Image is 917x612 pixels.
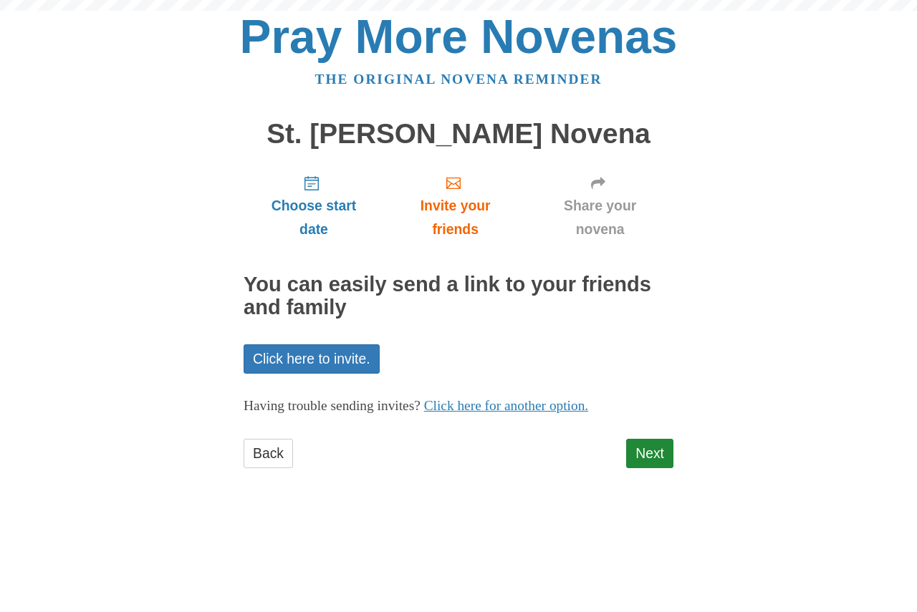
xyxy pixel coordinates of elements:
a: Back [244,439,293,468]
a: Click here for another option. [424,398,589,413]
a: Choose start date [244,163,384,248]
a: Pray More Novenas [240,10,678,63]
span: Share your novena [541,194,659,241]
a: The original novena reminder [315,72,602,87]
a: Click here to invite. [244,344,380,374]
a: Invite your friends [384,163,527,248]
h2: You can easily send a link to your friends and family [244,273,673,319]
a: Share your novena [527,163,673,248]
h1: St. [PERSON_NAME] Novena [244,119,673,150]
span: Choose start date [258,194,370,241]
span: Having trouble sending invites? [244,398,421,413]
a: Next [626,439,673,468]
span: Invite your friends [398,194,512,241]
